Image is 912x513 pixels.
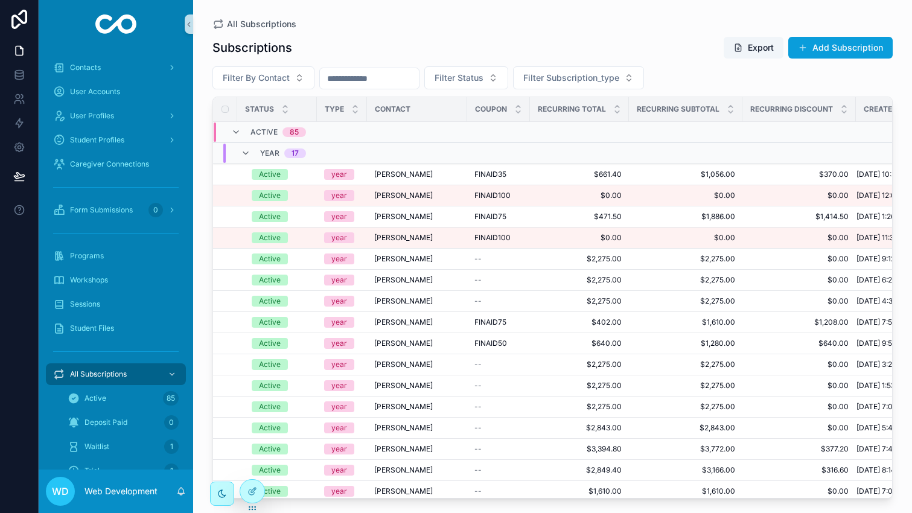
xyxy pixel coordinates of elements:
[95,14,137,34] img: App logo
[636,381,735,390] a: $2,275.00
[324,465,360,476] a: year
[324,444,360,454] a: year
[750,275,849,285] a: $0.00
[474,170,506,179] span: FINAID35
[331,275,347,285] div: year
[324,338,360,349] a: year
[331,190,347,201] div: year
[636,233,735,243] span: $0.00
[474,486,523,496] a: --
[331,296,347,307] div: year
[331,359,347,370] div: year
[324,317,360,328] a: year
[164,415,179,430] div: 0
[374,254,433,264] span: [PERSON_NAME]
[324,401,360,412] a: year
[374,486,460,496] a: [PERSON_NAME]
[324,359,360,370] a: year
[537,212,622,221] a: $471.50
[374,275,433,285] span: [PERSON_NAME]
[259,422,281,433] div: Active
[212,66,314,89] button: Select Button
[227,18,296,30] span: All Subscriptions
[537,296,622,306] span: $2,275.00
[537,254,622,264] span: $2,275.00
[856,444,911,454] span: [DATE] 7:40 PM
[374,317,460,327] a: [PERSON_NAME]
[636,296,735,306] a: $2,275.00
[374,360,433,369] span: [PERSON_NAME]
[636,170,735,179] a: $1,056.00
[324,190,360,201] a: year
[252,465,310,476] a: Active
[331,169,347,180] div: year
[537,402,622,412] span: $2,275.00
[331,232,347,243] div: year
[374,444,433,454] span: [PERSON_NAME]
[537,317,622,327] a: $402.00
[46,363,186,385] a: All Subscriptions
[60,460,186,482] a: Trial1
[374,444,460,454] a: [PERSON_NAME]
[750,381,849,390] span: $0.00
[750,212,849,221] span: $1,414.50
[252,190,310,201] a: Active
[537,423,622,433] span: $2,843.00
[523,72,619,84] span: Filter Subscription_type
[537,465,622,475] a: $2,849.40
[474,402,523,412] a: --
[46,269,186,291] a: Workshops
[474,465,482,475] span: --
[474,381,482,390] span: --
[331,317,347,328] div: year
[374,423,433,433] span: [PERSON_NAME]
[85,394,106,403] span: Active
[636,212,735,221] a: $1,886.00
[636,465,735,475] span: $3,166.00
[474,360,482,369] span: --
[537,360,622,369] span: $2,275.00
[331,211,347,222] div: year
[374,486,433,496] span: [PERSON_NAME]
[474,233,511,243] span: FINAID100
[474,360,523,369] a: --
[474,212,506,221] span: FINAID75
[750,233,849,243] a: $0.00
[163,391,179,406] div: 85
[374,465,460,475] a: [PERSON_NAME]
[374,212,460,221] a: [PERSON_NAME]
[252,211,310,222] a: Active
[374,191,433,200] span: [PERSON_NAME]
[46,129,186,151] a: Student Profiles
[750,360,849,369] span: $0.00
[636,275,735,285] a: $2,275.00
[252,380,310,391] a: Active
[474,339,523,348] a: FINAID50
[259,190,281,201] div: Active
[374,275,460,285] a: [PERSON_NAME]
[374,296,460,306] a: [PERSON_NAME]
[374,296,433,306] span: [PERSON_NAME]
[474,444,523,454] a: --
[750,170,849,179] a: $370.00
[856,233,911,243] span: [DATE] 11:32 AM
[636,317,735,327] a: $1,610.00
[324,169,360,180] a: year
[70,159,149,169] span: Caregiver Connections
[856,339,910,348] span: [DATE] 9:50 AM
[70,369,127,379] span: All Subscriptions
[537,233,622,243] span: $0.00
[636,339,735,348] a: $1,280.00
[856,317,910,327] span: [DATE] 7:57 AM
[474,423,482,433] span: --
[537,339,622,348] a: $640.00
[70,205,133,215] span: Form Submissions
[636,444,735,454] span: $3,772.00
[331,253,347,264] div: year
[856,360,910,369] span: [DATE] 3:27 PM
[636,402,735,412] span: $2,275.00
